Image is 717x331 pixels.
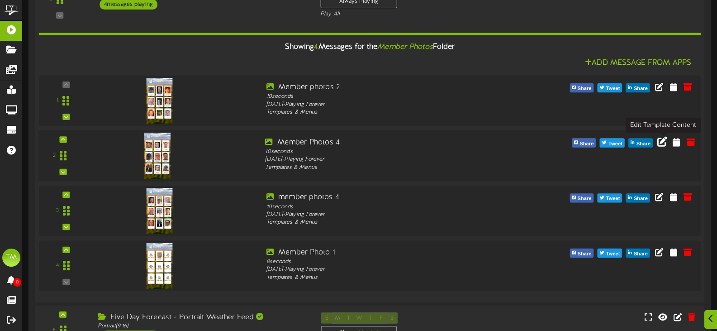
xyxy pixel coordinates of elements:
[632,84,650,94] span: Share
[265,148,530,156] div: 10 seconds
[570,83,594,92] button: Share
[266,258,529,266] div: 8 seconds
[604,249,622,259] span: Tweet
[635,139,652,149] span: Share
[626,193,650,202] button: Share
[576,194,594,204] span: Share
[266,109,529,116] div: Templates & Menus
[265,137,530,148] div: Member Photos 4
[147,188,172,234] img: 69f5aa94-9836-49ef-b741-eb45d12fe294.png
[607,139,624,149] span: Tweet
[570,193,594,202] button: Share
[266,192,529,203] div: member photos 4
[266,211,529,218] div: [DATE] - Playing Forever
[377,43,433,51] i: Member Photos
[266,203,529,211] div: 10 seconds
[147,243,172,288] img: 660a7eca-5ee1-4329-b317-9bbef449662f.png
[604,84,622,94] span: Tweet
[266,273,529,281] div: Templates & Menus
[144,133,171,179] img: 73abe186-9f53-4d9c-a3ba-8923d4a53a4e.png
[598,83,622,92] button: Tweet
[576,249,594,259] span: Share
[578,139,595,149] span: Share
[266,247,529,258] div: Member Photo 1
[600,138,625,147] button: Tweet
[604,194,622,204] span: Tweet
[2,249,20,267] div: TM
[265,163,530,172] div: Templates & Menus
[626,249,650,258] button: Share
[626,83,650,92] button: Share
[13,278,21,287] span: 0
[628,138,653,147] button: Share
[582,57,694,68] button: Add Message From Apps
[265,156,530,164] div: [DATE] - Playing Forever
[632,249,650,259] span: Share
[98,322,307,330] div: Portrait ( 9:16 )
[266,82,529,93] div: Member photos 2
[266,101,529,108] div: [DATE] - Playing Forever
[598,193,622,202] button: Tweet
[572,138,596,147] button: Share
[147,78,172,124] img: d7e817ce-2b18-4956-976d-749dfb3c6ccf.png
[570,249,594,258] button: Share
[598,249,622,258] button: Tweet
[266,219,529,226] div: Templates & Menus
[266,266,529,273] div: [DATE] - Playing Forever
[98,312,307,322] div: Five Day Forecast - Portrait Weather Feed
[266,93,529,101] div: 10 seconds
[320,10,475,18] div: Play All
[32,38,708,57] div: Showing Messages for the Folder
[632,194,650,204] span: Share
[314,43,318,51] span: 4
[576,84,594,94] span: Share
